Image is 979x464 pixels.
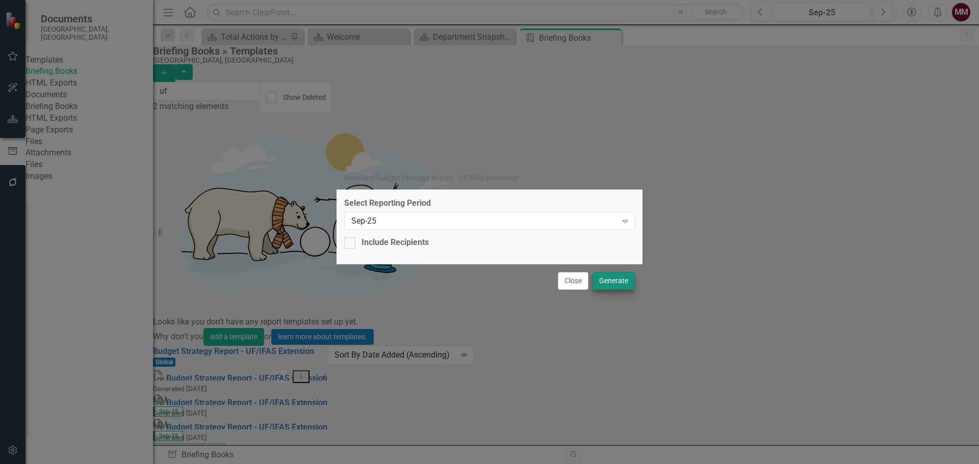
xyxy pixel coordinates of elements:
div: Sep-25 [351,215,617,227]
div: Generate " Budget Strategy Report - UF/IFAS Extension " [344,174,520,182]
button: Generate [592,272,635,290]
div: Include Recipients [362,237,429,249]
label: Select Reporting Period [344,198,635,209]
button: Close [558,272,588,290]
